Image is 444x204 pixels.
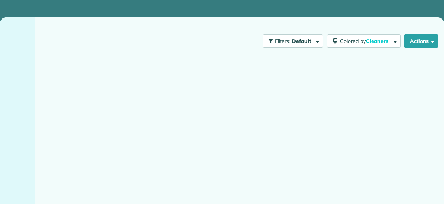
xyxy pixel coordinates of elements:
span: Cleaners [366,38,390,44]
a: Filters: Default [259,34,323,48]
button: Colored byCleaners [327,34,401,48]
span: Default [292,38,312,44]
button: Filters: Default [263,34,323,48]
span: Colored by [340,38,391,44]
button: Actions [404,34,438,48]
span: Filters: [275,38,291,44]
